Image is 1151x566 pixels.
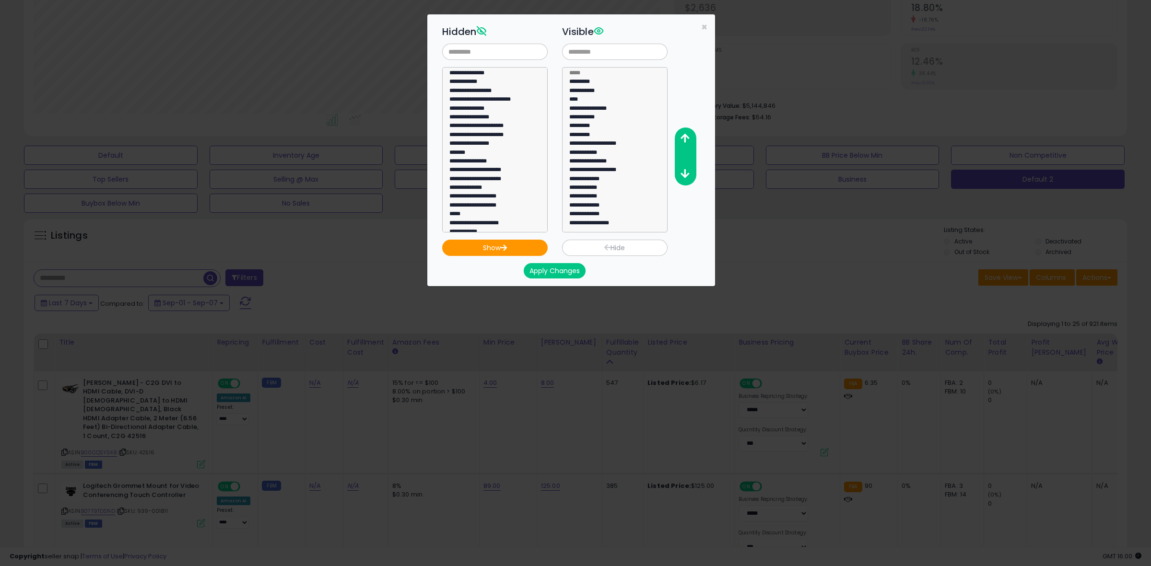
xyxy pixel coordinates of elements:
[562,240,668,256] button: Hide
[442,24,548,39] h3: Hidden
[701,20,707,34] span: ×
[562,24,668,39] h3: Visible
[442,240,548,256] button: Show
[524,263,586,278] button: Apply Changes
